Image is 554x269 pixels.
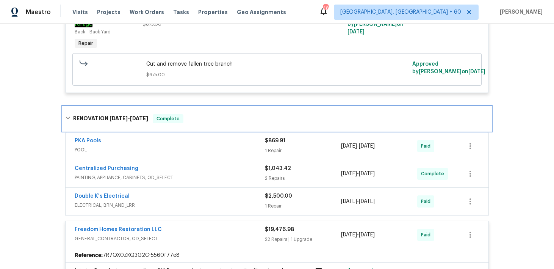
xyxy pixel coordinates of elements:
span: $675.00 [146,71,408,79]
a: Centralized Purchasing [75,166,138,171]
span: Approved by [PERSON_NAME] on [412,61,485,74]
span: Back - Back Yard [75,30,111,34]
div: 1 Repair [265,202,341,210]
span: Properties [198,8,228,16]
div: 2 Repairs [265,175,341,182]
span: $1,043.42 [265,166,291,171]
span: [DATE] [130,116,148,121]
span: Repair [75,39,96,47]
span: - [341,170,375,178]
span: [DATE] [468,69,485,74]
span: Paid [421,198,433,205]
div: RENOVATION [DATE]-[DATE]Complete [63,107,491,131]
a: Freedom Homes Restoration LLC [75,227,162,232]
a: PKA Pools [75,138,101,143]
span: [DATE] [341,171,357,176]
span: Paid [421,231,433,239]
span: Geo Assignments [237,8,286,16]
a: Double K's Electrical [75,193,130,199]
span: Visits [72,8,88,16]
span: [DATE] [341,199,357,204]
span: [DATE] [341,143,357,149]
span: PAINTING, APPLIANCE, CABINETS, OD_SELECT [75,174,265,181]
span: - [110,116,148,121]
span: Work Orders [130,8,164,16]
span: [DATE] [359,232,375,238]
span: $869.91 [265,138,285,143]
span: [DATE] [341,232,357,238]
span: Approved by [PERSON_NAME] on [347,14,404,35]
div: 1 Repair [265,147,341,154]
span: [DATE] [359,143,375,149]
span: - [341,142,375,150]
span: - [341,198,375,205]
h6: RENOVATION [73,114,148,123]
span: Projects [97,8,121,16]
span: [GEOGRAPHIC_DATA], [GEOGRAPHIC_DATA] + 60 [340,8,461,16]
span: [DATE] [359,199,375,204]
span: $675.00 [143,22,161,27]
span: $19,476.98 [265,227,294,232]
span: - [341,231,375,239]
span: [DATE] [110,116,128,121]
div: 489 [323,5,328,12]
span: POOL [75,146,265,154]
span: Maestro [26,8,51,16]
span: [PERSON_NAME] [497,8,543,16]
div: 22 Repairs | 1 Upgrade [265,236,341,243]
span: [DATE] [347,29,365,35]
div: 7R7QX0ZKQ3G2C-5560f77e8 [66,249,488,262]
span: $2,500.00 [265,193,292,199]
span: Complete [153,115,183,123]
b: Reference: [75,252,103,259]
span: Cut and remove fallen tree branch [146,60,408,68]
span: Paid [421,142,433,150]
span: Tasks [173,9,189,15]
span: ELECTRICAL, BRN_AND_LRR [75,201,265,209]
span: GENERAL_CONTRACTOR, OD_SELECT [75,235,265,242]
span: [DATE] [359,171,375,176]
span: Complete [421,170,447,178]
